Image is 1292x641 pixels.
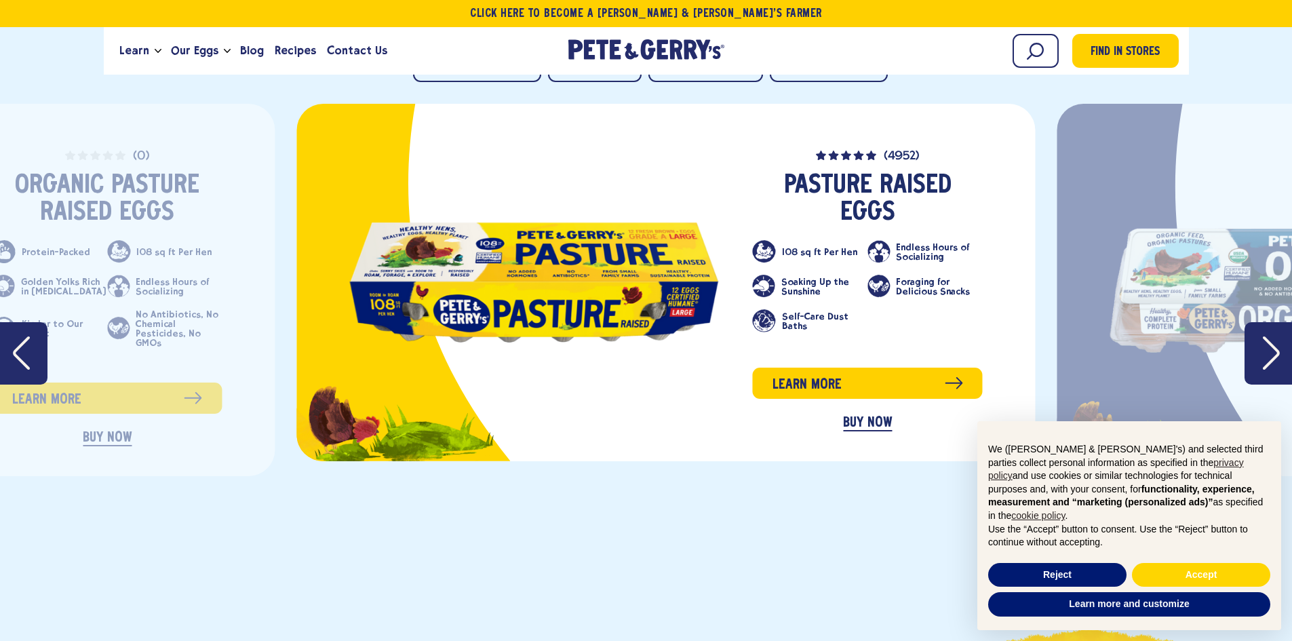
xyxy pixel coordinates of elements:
[772,374,842,395] span: Learn more
[107,309,222,347] li: No Antibiotics, No Chemical Pesticides, No GMOs
[155,49,161,54] button: Open the dropdown menu for Learn
[224,49,231,54] button: Open the dropdown menu for Our Eggs
[988,563,1127,587] button: Reject
[171,42,218,59] span: Our Eggs
[269,33,321,69] a: Recipes
[83,431,132,446] a: BUY NOW
[327,42,387,59] span: Contact Us
[753,309,867,332] li: Self-Care Dust Baths
[988,443,1270,523] p: We ([PERSON_NAME] & [PERSON_NAME]'s) and selected third parties collect personal information as s...
[884,151,920,163] span: (4952)
[12,389,81,410] span: Learn more
[753,368,983,399] a: Learn more
[119,42,149,59] span: Learn
[1091,43,1160,62] span: Find in Stores
[988,592,1270,617] button: Learn more and customize
[275,42,316,59] span: Recipes
[297,104,1036,461] div: slide 2 of 4
[753,147,983,163] a: (4952)
[1132,563,1270,587] button: Accept
[1072,34,1179,68] a: Find in Stores
[753,172,983,227] h3: Pasture Raised Eggs
[240,42,264,59] span: Blog
[867,275,982,298] li: Foraging for Delicious Snacks
[867,240,982,263] li: Endless Hours of Socializing
[321,33,393,69] a: Contact Us
[1245,322,1292,385] button: Next
[165,33,224,69] a: Our Eggs
[107,240,222,263] li: 108 sq ft Per Hen
[1013,34,1059,68] input: Search
[114,33,155,69] a: Learn
[107,275,222,298] li: Endless Hours of Socializing
[988,523,1270,549] p: Use the “Accept” button to consent. Use the “Reject” button to continue without accepting.
[753,275,867,298] li: Soaking Up the Sunshine
[1011,510,1065,521] a: cookie policy
[235,33,269,69] a: Blog
[843,416,892,431] a: BUY NOW
[753,240,867,263] li: 108 sq ft Per Hen
[133,151,150,163] span: (0)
